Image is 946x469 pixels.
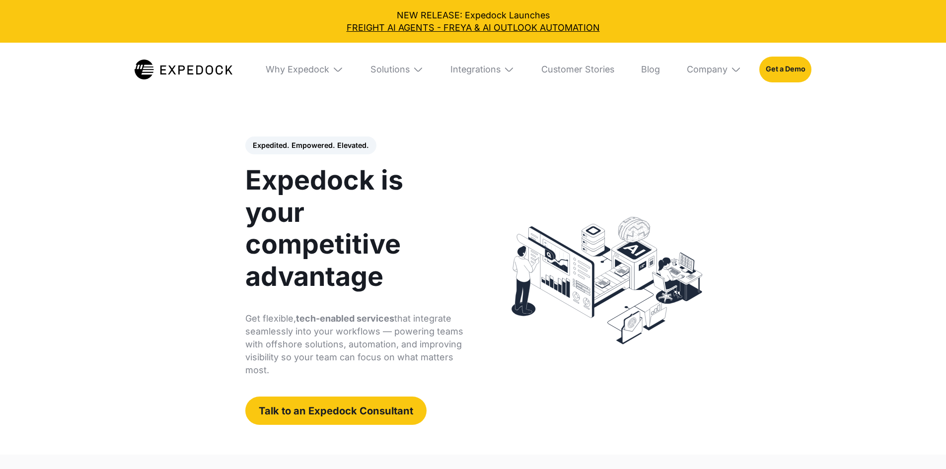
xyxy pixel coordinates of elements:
a: Talk to an Expedock Consultant [245,397,427,424]
div: Solutions [362,43,433,96]
div: Company [678,43,750,96]
p: Get flexible, that integrate seamlessly into your workflows — powering teams with offshore soluti... [245,312,465,377]
div: Why Expedock [257,43,352,96]
div: Solutions [370,64,410,75]
h1: Expedock is your competitive advantage [245,164,465,292]
a: Customer Stories [532,43,623,96]
div: Why Expedock [266,64,329,75]
a: Blog [632,43,669,96]
div: Company [687,64,728,75]
a: Get a Demo [759,57,811,82]
strong: tech-enabled services [296,313,394,324]
div: Integrations [450,64,501,75]
div: Integrations [441,43,523,96]
div: NEW RELEASE: Expedock Launches [9,9,937,34]
a: FREIGHT AI AGENTS - FREYA & AI OUTLOOK AUTOMATION [9,21,937,34]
